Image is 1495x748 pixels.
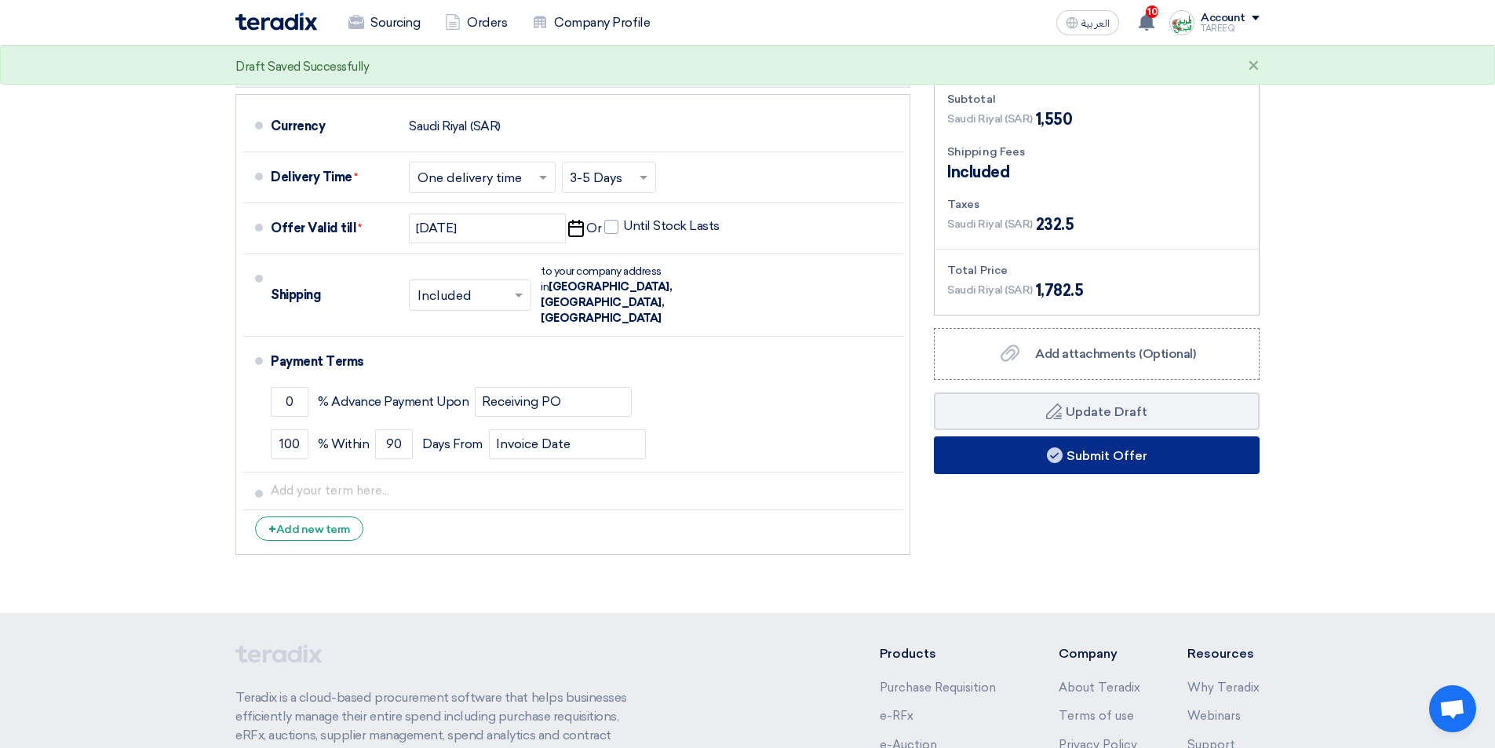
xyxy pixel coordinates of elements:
span: 1,782.5 [1036,279,1084,302]
div: to your company address in [541,264,713,327]
span: Included [947,160,1009,184]
button: Update Draft [934,392,1260,430]
div: Draft Saved Successfully [235,58,369,76]
span: Or [586,221,601,236]
div: Account [1201,12,1245,25]
span: % Within [318,436,369,452]
input: payment-term-2 [489,429,646,459]
a: About Teradix [1059,680,1140,695]
div: × [1248,57,1260,76]
span: + [268,522,276,537]
div: Shipping Fees [947,144,1246,160]
input: payment-term-1 [271,387,308,417]
div: Saudi Riyal (SAR) [409,111,501,141]
a: Why Teradix [1187,680,1260,695]
a: Company Profile [520,5,662,40]
span: 10 [1146,5,1158,18]
a: e-RFx [880,709,913,723]
input: payment-term-2 [475,387,632,417]
div: Add new term [255,516,363,541]
span: Saudi Riyal (SAR) [947,111,1033,127]
li: Products [880,644,1012,663]
img: Teradix logo [235,13,317,31]
a: Orders [432,5,520,40]
a: Webinars [1187,709,1241,723]
li: Resources [1187,644,1260,663]
label: Until Stock Lasts [604,218,720,234]
div: Currency [271,108,396,145]
a: Sourcing [336,5,432,40]
img: Screenshot___1727703618088.png [1169,10,1194,35]
a: Purchase Requisition [880,680,996,695]
input: payment-term-2 [375,429,413,459]
div: Open chat [1429,685,1476,732]
div: Taxes [947,196,1246,213]
div: Shipping [271,276,396,314]
div: Offer Valid till [271,210,396,247]
input: yyyy-mm-dd [409,213,566,243]
li: Company [1059,644,1140,663]
div: Payment Terms [271,343,884,381]
a: Terms of use [1059,709,1134,723]
span: Days From [422,436,483,452]
input: Add your term here... [271,476,897,505]
span: 232.5 [1036,213,1074,236]
span: Saudi Riyal (SAR) [947,216,1033,232]
span: Saudi Riyal (SAR) [947,282,1033,298]
div: Delivery Time [271,159,396,196]
span: 1,550 [1036,108,1073,131]
span: العربية [1081,18,1110,29]
span: % Advance Payment Upon [318,394,469,410]
div: TAREEQ [1201,24,1260,33]
div: Total Price [947,262,1246,279]
input: payment-term-2 [271,429,308,459]
button: Submit Offer [934,436,1260,474]
span: [GEOGRAPHIC_DATA], [GEOGRAPHIC_DATA], [GEOGRAPHIC_DATA] [541,280,672,325]
span: Add attachments (Optional) [1035,346,1196,361]
div: Subtotal [947,91,1246,108]
button: العربية [1056,10,1119,35]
